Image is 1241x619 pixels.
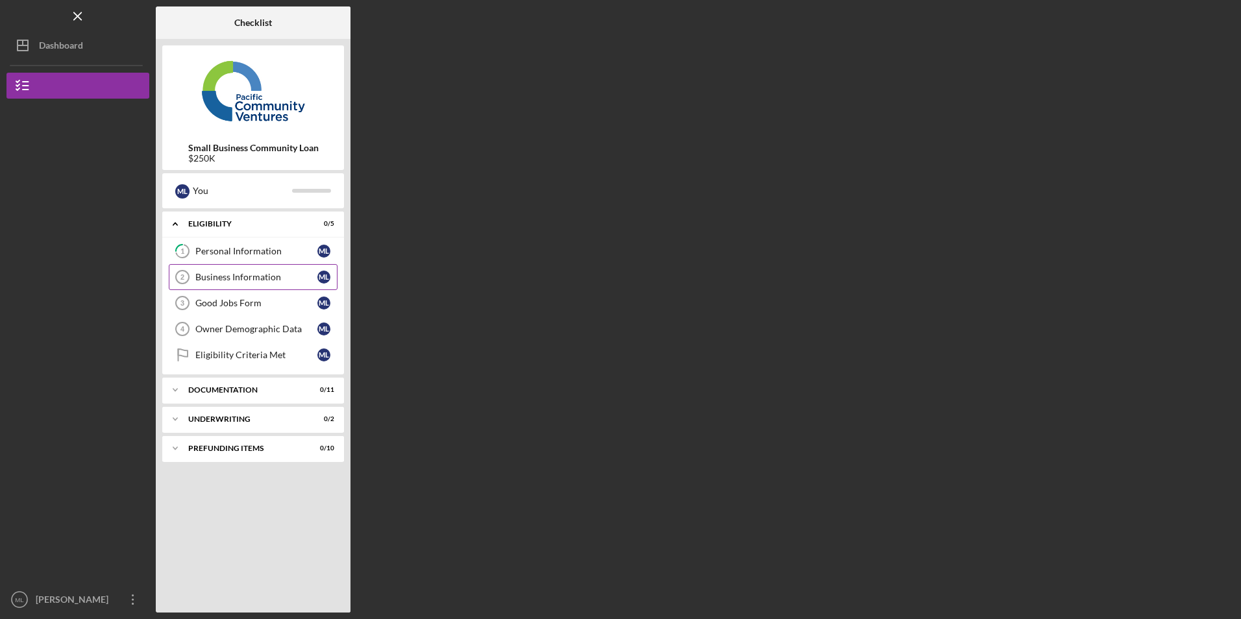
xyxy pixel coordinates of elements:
[175,184,190,199] div: M L
[317,271,330,284] div: M L
[39,32,83,62] div: Dashboard
[195,350,317,360] div: Eligibility Criteria Met
[169,316,338,342] a: 4Owner Demographic DataML
[169,238,338,264] a: 1Personal InformationML
[234,18,272,28] b: Checklist
[169,342,338,368] a: Eligibility Criteria MetML
[6,587,149,613] button: ML[PERSON_NAME]
[162,52,344,130] img: Product logo
[311,444,334,452] div: 0 / 10
[317,245,330,258] div: M L
[169,264,338,290] a: 2Business InformationML
[311,386,334,394] div: 0 / 11
[188,386,302,394] div: Documentation
[32,587,117,616] div: [PERSON_NAME]
[195,324,317,334] div: Owner Demographic Data
[188,444,302,452] div: Prefunding Items
[188,143,319,153] b: Small Business Community Loan
[180,247,184,256] tspan: 1
[15,596,24,603] text: ML
[195,272,317,282] div: Business Information
[6,32,149,58] button: Dashboard
[317,322,330,335] div: M L
[188,415,302,423] div: Underwriting
[193,180,292,202] div: You
[169,290,338,316] a: 3Good Jobs FormML
[188,220,302,228] div: Eligibility
[311,220,334,228] div: 0 / 5
[195,246,317,256] div: Personal Information
[180,325,185,333] tspan: 4
[188,153,319,164] div: $250K
[317,348,330,361] div: M L
[311,415,334,423] div: 0 / 2
[180,273,184,281] tspan: 2
[317,297,330,309] div: M L
[195,298,317,308] div: Good Jobs Form
[180,299,184,307] tspan: 3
